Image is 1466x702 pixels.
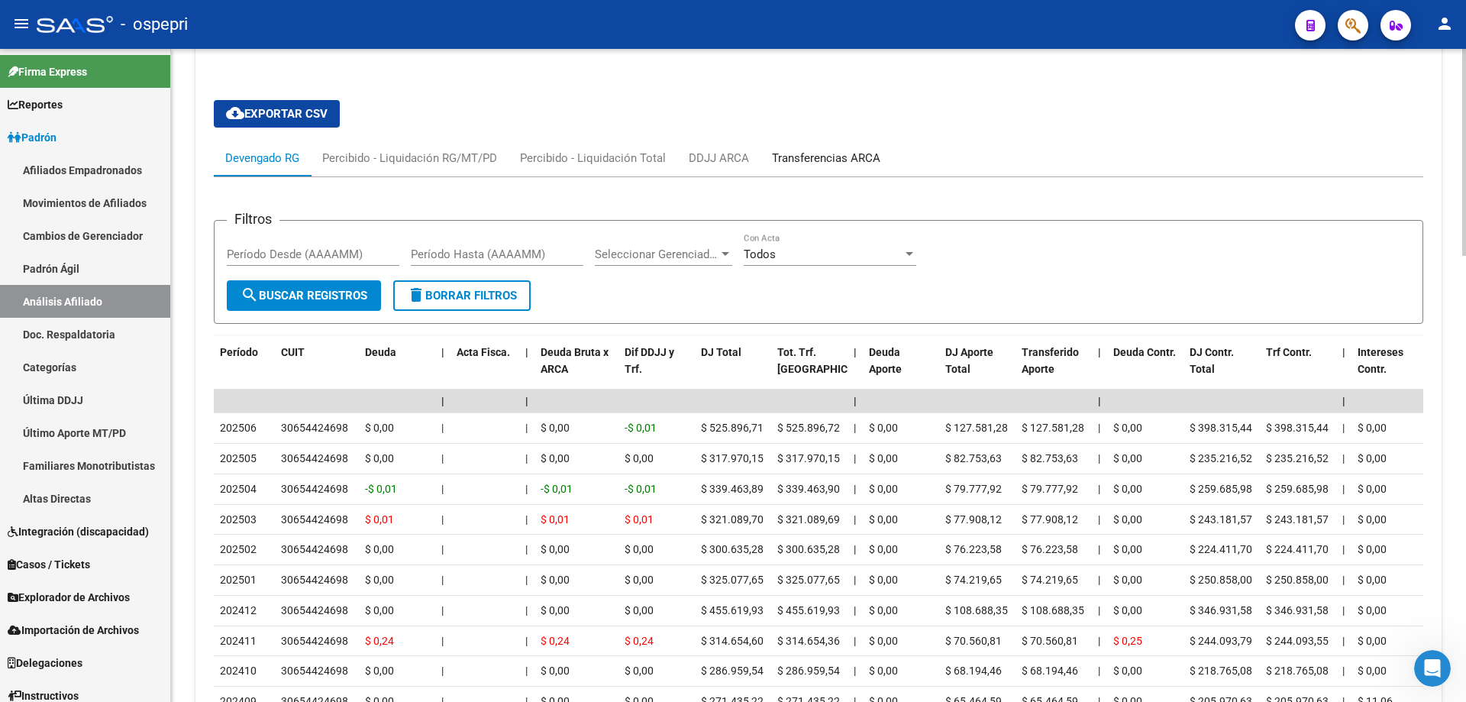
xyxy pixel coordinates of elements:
div: 30654424698 [281,450,348,467]
div: Cristian dice… [12,412,293,458]
span: | [1098,422,1100,434]
div: 30654424698 [281,480,348,498]
span: | [525,635,528,647]
span: $ 325.077,65 [777,574,840,586]
span: 202501 [220,574,257,586]
datatable-header-cell: | [1336,336,1351,403]
span: Borrar Filtros [407,289,517,302]
datatable-header-cell: | [435,336,450,403]
span: | [525,483,528,495]
span: $ 74.219,65 [1022,574,1078,586]
span: $ 0,00 [869,513,898,526]
span: | [1098,574,1100,586]
span: $ 259.685,98 [1190,483,1252,495]
span: $ 82.753,63 [945,452,1002,464]
span: $ 250.858,00 [1266,574,1329,586]
span: $ 339.463,90 [777,483,840,495]
datatable-header-cell: CUIT [275,336,359,403]
span: | [525,422,528,434]
button: Selector de gif [48,500,60,513]
div: Ludmila dice… [12,196,293,242]
span: Acta Fisca. [457,346,510,358]
div: Profile image for Ludmila [44,8,68,33]
button: Inicio [266,6,295,35]
button: Scroll to bottom [140,432,166,458]
span: $ 76.223,58 [1022,543,1078,555]
span: Deuda Bruta x ARCA [541,346,609,376]
span: $ 0,00 [869,604,898,616]
div: 30654424698 [281,632,348,650]
datatable-header-cell: Trf Contr. [1260,336,1336,403]
div: no tenes q crear el afiliado nuevamente [24,467,238,497]
button: Buscar Registros [227,280,381,311]
span: Buscar Registros [241,289,367,302]
datatable-header-cell: Período [214,336,275,403]
h3: Filtros [227,209,279,230]
div: Devengado RG [225,150,299,167]
span: $ 68.194,46 [1022,665,1078,677]
span: $ 68.194,46 [945,665,1002,677]
span: $ 79.777,92 [1022,483,1078,495]
span: $ 0,00 [869,422,898,434]
div: 30654424698 [281,602,348,620]
div: Transferencias ARCA [772,150,880,167]
datatable-header-cell: DJ Aporte Total [939,336,1016,403]
mat-icon: menu [12,15,31,33]
span: $ 0,01 [365,513,394,526]
span: $ 0,00 [869,574,898,586]
span: $ 0,00 [1358,452,1387,464]
span: Integración (discapacidad) [8,523,149,540]
span: $ 108.688,35 [1022,604,1084,616]
datatable-header-cell: DJ Total [695,336,771,403]
mat-icon: cloud_download [226,104,244,122]
span: $ 82.753,63 [1022,452,1078,464]
span: | [1342,422,1345,434]
button: Adjuntar un archivo [73,500,85,513]
span: | [854,604,856,616]
div: [PERSON_NAME], me arroja ese error [70,377,293,411]
span: $ 77.908,12 [945,513,1002,526]
datatable-header-cell: Deuda Contr. [1107,336,1183,403]
span: | [854,543,856,555]
span: | [441,543,444,555]
span: $ 0,24 [625,635,654,647]
span: | [441,483,444,495]
span: $ 0,00 [1358,574,1387,586]
span: $ 321.089,69 [777,513,840,526]
div: cualquier consulta, me avisas. [12,196,199,230]
span: 202412 [220,604,257,616]
span: | [1098,452,1100,464]
datatable-header-cell: Tot. Trf. Bruto [771,336,848,403]
span: | [1342,483,1345,495]
datatable-header-cell: Intereses Contr. [1351,336,1428,403]
span: Deuda Aporte [869,346,902,376]
datatable-header-cell: Acta Fisca. [450,336,519,403]
span: $ 346.931,58 [1266,604,1329,616]
div: Cristian dice… [12,377,293,412]
span: | [1098,665,1100,677]
span: $ 0,00 [1113,422,1142,434]
div: Percibido - Liquidación RG/MT/PD [322,150,497,167]
span: 202504 [220,483,257,495]
span: $ 76.223,58 [945,543,1002,555]
span: $ 339.463,89 [701,483,764,495]
span: $ 346.931,58 [1190,604,1252,616]
div: "EL CUIL YA EXISTE" me dice [128,421,281,436]
span: Todos [744,247,776,261]
span: Importación de Archivos [8,622,139,639]
span: | [1098,395,1101,407]
span: $ 0,00 [541,665,570,677]
span: $ 0,00 [625,665,654,677]
span: $ 79.777,92 [945,483,1002,495]
datatable-header-cell: Deuda Bruta x ARCA [534,336,618,403]
span: $ 0,00 [869,543,898,555]
span: | [1342,452,1345,464]
span: $ 398.315,44 [1190,422,1252,434]
span: $ 321.089,70 [701,513,764,526]
span: | [441,574,444,586]
span: $ 0,01 [541,513,570,526]
span: | [1342,513,1345,526]
span: | [854,513,856,526]
datatable-header-cell: DJ Contr. Total [1183,336,1260,403]
span: $ 127.581,28 [1022,422,1084,434]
